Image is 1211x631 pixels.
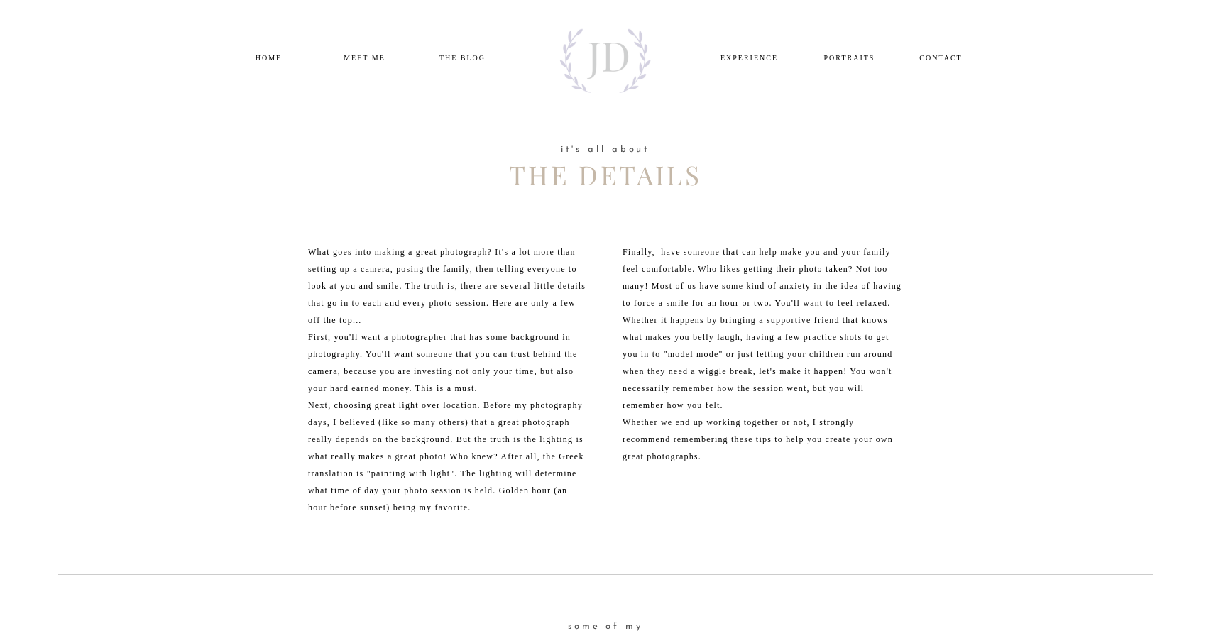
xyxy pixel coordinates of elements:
a: PORTRAITS [815,51,884,62]
h2: the details [505,159,706,184]
a: Meet ME [330,51,399,62]
p: What goes into making a great photograph? It's a lot more than setting up a camera, posing the fa... [308,243,589,541]
a: THE BLOG [427,51,498,62]
a: home [234,51,303,62]
p: Finally, have someone that can help make you and your family feel comfortable. Who likes getting ... [623,243,904,541]
a: CONTACT [906,51,975,62]
h3: it's all about [522,145,689,158]
a: EXPERIENCE [715,51,784,62]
